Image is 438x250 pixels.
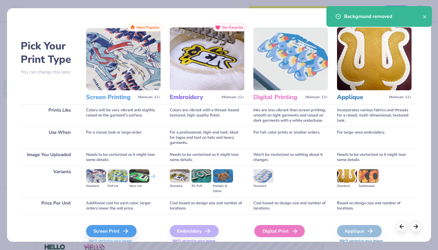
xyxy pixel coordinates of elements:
[337,93,387,101] h3: Applique
[253,27,328,90] img: Digital Printing
[191,184,211,189] div: 3D Puff
[253,104,328,127] div: Inks are less vibrant than screen printing; smooth on light garments and raised on dark garments ...
[21,166,77,197] div: Variants
[389,95,412,99] span: Minimum: 12+
[86,93,136,101] h3: Screen Printing
[21,127,77,149] div: Use When
[21,70,77,75] p: You can change this later.
[337,197,412,214] div: Based on design size and number of locations.
[254,225,305,237] div: Digital Print
[344,13,423,20] div: Background removed
[21,104,77,127] div: Prints Like
[305,95,328,99] span: Minimum: 12+
[170,127,244,149] div: For a professional, high-end look; ideal for logos and text on hats and heavy garments.
[21,149,77,166] div: Image You Uploaded
[337,27,412,90] img: Applique
[337,127,412,149] div: For large-area embroidery.
[170,104,244,127] div: Colors are vibrant with a thread-based textured, high-quality finish.
[423,13,427,20] button: close
[138,95,161,99] span: Minimum: 12+
[86,104,161,127] div: Colors will be very vibrant and slightly raised on the garment's surface.
[170,184,190,189] div: Standard
[359,169,379,183] img: Sublimated
[213,169,233,183] img: Metallic & Glitter
[21,39,77,66] h2: Pick Your Print Type
[337,104,412,127] div: Incorporates various fabrics and threads for a raised, multi-dimensional, textured look.
[108,169,128,183] img: Puff Ink
[86,225,137,237] div: Screen Print
[253,149,328,166] div: Won't be vectorized so nothing about it changes
[86,149,161,166] div: Needs to be vectorized so it might lose some details
[129,169,149,183] img: Neon Ink
[359,184,379,189] div: Sublimated
[253,197,328,214] div: Cost based on design size and number of locations.
[170,238,244,244] span: We'll vectorize your image.
[86,197,161,214] div: Additional cost for each color; larger orders lower the unit price.
[213,184,233,194] div: Metallic & Glitter
[137,25,160,30] span: Most Popular
[86,27,161,90] img: Screen Printing
[170,27,244,90] img: Embroidery
[337,169,357,183] img: Standard
[86,127,161,149] div: For a classic look or large order.
[170,169,190,183] img: Standard
[253,127,328,149] div: For full-color prints or smaller orders.
[21,197,77,214] div: Price Per Unit
[337,225,382,237] div: Applique
[222,25,243,30] span: Our Favorite
[337,184,357,189] div: Standard
[86,238,161,244] span: We'll vectorize your image.
[108,184,128,189] div: Puff Ink
[337,149,412,166] div: Needs to be vectorized so it might lose some details
[86,169,106,183] img: Standard
[170,93,219,101] h3: Embroidery
[86,184,106,189] div: Standard
[170,149,244,166] div: Needs to be vectorized so it might lose some details
[337,238,412,244] span: We'll vectorize your image.
[253,184,273,189] div: Standard
[170,197,244,214] div: Cost based on design size and number of locations.
[129,184,149,189] div: Neon Ink
[191,169,211,183] img: 3D Puff
[170,225,219,237] div: Embroidery
[253,93,303,101] h3: Digital Printing
[222,95,244,99] span: Minimum: 12+
[151,174,155,184] div: + 3
[253,169,273,183] img: Standard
